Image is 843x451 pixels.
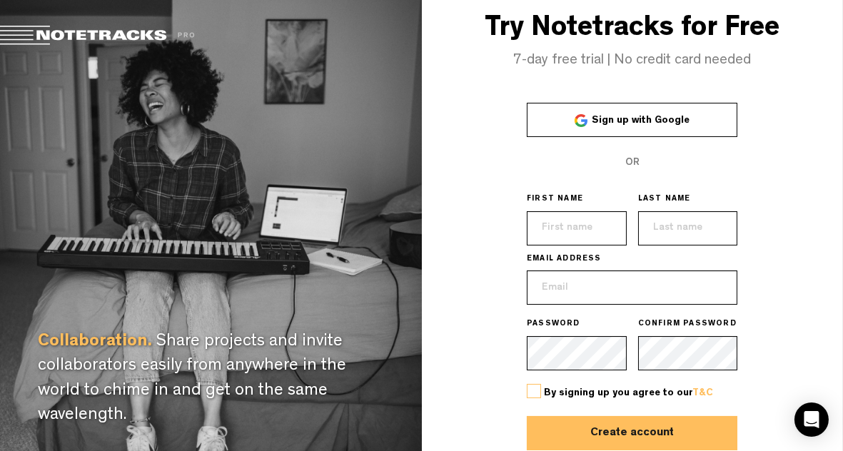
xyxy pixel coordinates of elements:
span: PASSWORD [527,319,580,330]
input: First name [527,211,627,245]
span: Sign up with Google [592,116,690,126]
span: Share projects and invite collaborators easily from anywhere in the world to chime in and get on ... [38,334,346,425]
span: FIRST NAME [527,194,583,206]
span: CONFIRM PASSWORD [638,319,737,330]
input: Email [527,270,737,305]
span: By signing up you agree to our [544,388,713,398]
span: OR [625,158,640,168]
span: LAST NAME [638,194,691,206]
button: Create account [527,416,737,450]
div: Open Intercom Messenger [794,402,829,437]
span: EMAIL ADDRESS [527,254,602,265]
input: Last name [638,211,738,245]
a: T&C [692,388,713,398]
span: Collaboration. [38,334,152,351]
